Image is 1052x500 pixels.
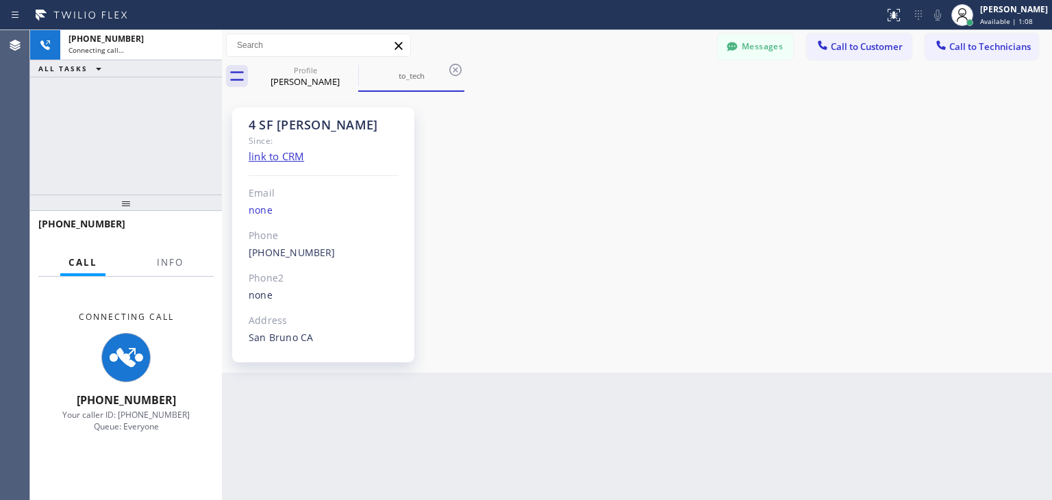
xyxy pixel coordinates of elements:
button: Messages [718,34,793,60]
span: [PHONE_NUMBER] [77,392,176,408]
span: ALL TASKS [38,64,88,73]
span: Call [68,256,97,268]
div: San Bruno CA [249,330,399,346]
span: Call to Customer [831,40,903,53]
button: Info [149,249,192,276]
div: Since: [249,133,399,149]
div: 4 SF [PERSON_NAME] [249,117,399,133]
a: link to CRM [249,149,304,163]
div: Phone [249,228,399,244]
span: Available | 1:08 [980,16,1033,26]
div: none [249,203,399,218]
button: Mute [928,5,947,25]
div: [PERSON_NAME] [980,3,1048,15]
div: to_tech [360,71,463,81]
div: Address [249,313,399,329]
div: [PERSON_NAME] [253,75,357,88]
input: Search [227,34,410,56]
span: Info [157,256,184,268]
span: Connecting call… [68,45,124,55]
span: [PHONE_NUMBER] [68,33,144,45]
div: Tim Steinberger [253,61,357,92]
div: none [249,288,399,303]
button: ALL TASKS [30,60,115,77]
a: [PHONE_NUMBER] [249,246,336,259]
span: Call to Technicians [949,40,1031,53]
span: [PHONE_NUMBER] [38,217,125,230]
button: Call [60,249,105,276]
div: Email [249,186,399,201]
div: Phone2 [249,271,399,286]
div: Profile [253,65,357,75]
span: Connecting Call [79,311,174,323]
button: Call to Technicians [925,34,1038,60]
span: Your caller ID: [PHONE_NUMBER] Queue: Everyone [62,409,190,432]
button: Call to Customer [807,34,912,60]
